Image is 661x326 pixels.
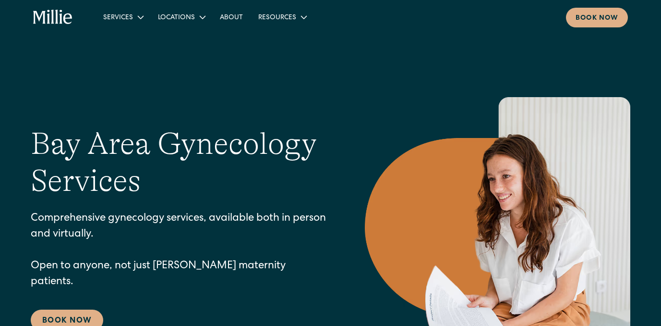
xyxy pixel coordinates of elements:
[31,125,326,200] h1: Bay Area Gynecology Services
[212,9,251,25] a: About
[258,13,296,23] div: Resources
[150,9,212,25] div: Locations
[158,13,195,23] div: Locations
[103,13,133,23] div: Services
[251,9,313,25] div: Resources
[31,211,326,290] p: Comprehensive gynecology services, available both in person and virtually. Open to anyone, not ju...
[33,10,72,25] a: home
[96,9,150,25] div: Services
[566,8,628,27] a: Book now
[576,13,618,24] div: Book now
